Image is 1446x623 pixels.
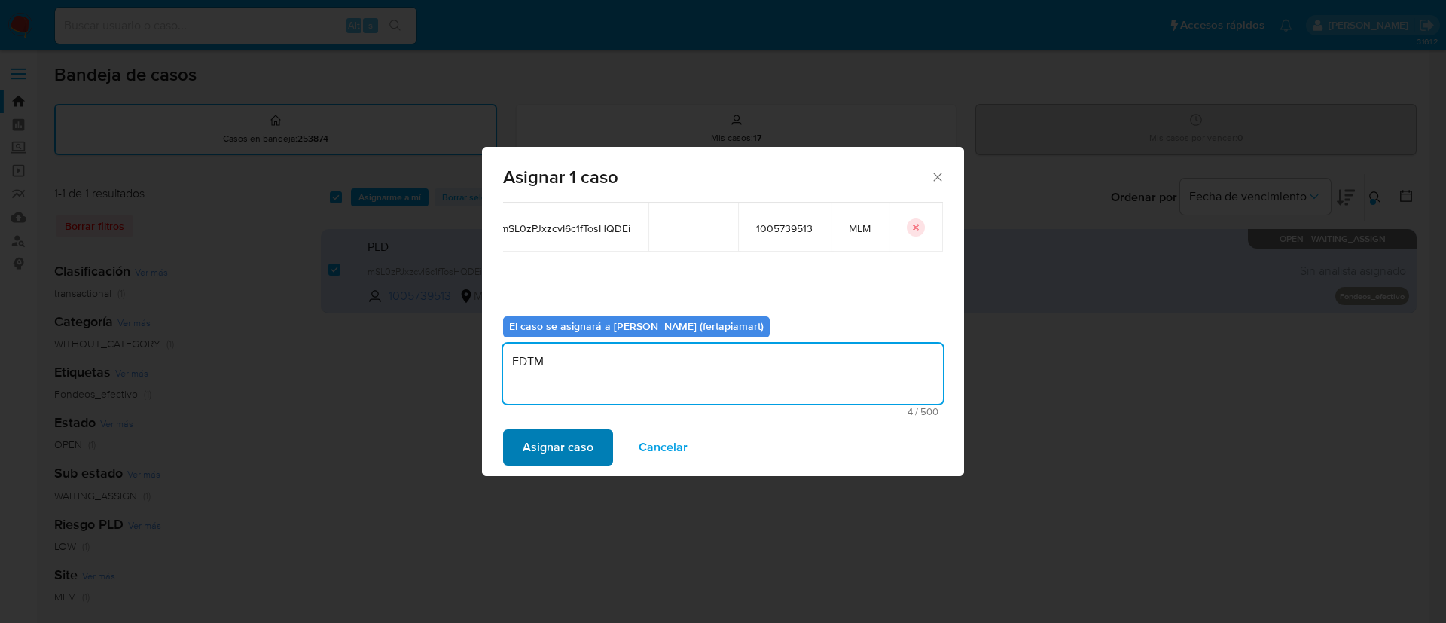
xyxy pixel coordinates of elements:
button: Cerrar ventana [930,169,944,183]
b: El caso se asignará a [PERSON_NAME] (fertapiamart) [509,319,764,334]
span: Asignar caso [523,431,593,464]
textarea: FDTM [503,344,943,404]
button: Cancelar [619,429,707,466]
span: Asignar 1 caso [503,168,930,186]
span: Máximo 500 caracteres [508,407,938,417]
span: MLM [849,221,871,235]
button: icon-button [907,218,925,237]
div: assign-modal [482,147,964,476]
button: Asignar caso [503,429,613,466]
span: 1005739513 [756,221,813,235]
span: mSL0zPJxzcvI6c1fTosHQDEi [500,221,630,235]
span: Cancelar [639,431,688,464]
